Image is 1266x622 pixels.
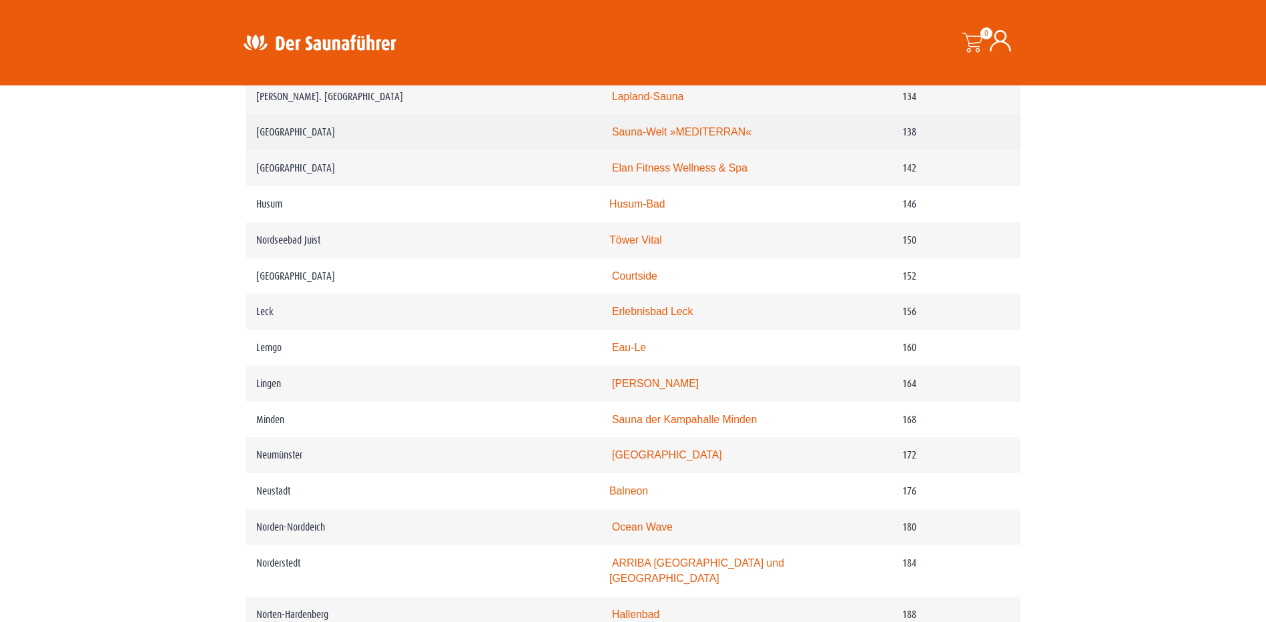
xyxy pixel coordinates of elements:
a: Courtside [612,270,657,282]
td: [GEOGRAPHIC_DATA] [246,258,600,294]
td: 176 [892,473,1020,509]
td: 146 [892,186,1020,222]
td: Minden [246,402,600,438]
td: Neumünster [246,437,600,473]
td: 142 [892,150,1020,186]
td: 160 [892,330,1020,366]
td: Norden-Norddeich [246,509,600,545]
td: Husum [246,186,600,222]
td: 168 [892,402,1020,438]
td: 180 [892,509,1020,545]
a: Sauna-Welt »MEDITERRAN« [612,126,751,137]
td: 152 [892,258,1020,294]
td: Leck [246,294,600,330]
td: [PERSON_NAME]. [GEOGRAPHIC_DATA] [246,79,600,115]
a: Hallenbad [612,609,659,620]
a: Erlebnisbad Leck [612,306,693,317]
a: Ocean Wave [612,521,673,533]
td: 184 [892,545,1020,597]
a: Sauna der Kampahalle Minden [612,414,757,425]
td: Nordseebad Juist [246,222,600,258]
a: Eau-Le [612,342,646,353]
td: 138 [892,114,1020,150]
a: Balneon [609,485,648,497]
td: 172 [892,437,1020,473]
td: [GEOGRAPHIC_DATA] [246,150,600,186]
td: Neustadt [246,473,600,509]
a: Lapland-Sauna [612,91,683,102]
td: 156 [892,294,1020,330]
td: 134 [892,79,1020,115]
a: [GEOGRAPHIC_DATA] [612,449,722,460]
span: 0 [980,27,992,39]
a: Husum-Bad [609,198,665,210]
a: ARRIBA [GEOGRAPHIC_DATA] und [GEOGRAPHIC_DATA] [609,557,784,585]
a: [PERSON_NAME] [612,378,699,389]
td: Norderstedt [246,545,600,597]
td: 164 [892,366,1020,402]
td: 150 [892,222,1020,258]
a: Töwer Vital [609,234,662,246]
td: Lingen [246,366,600,402]
td: Lemgo [246,330,600,366]
td: [GEOGRAPHIC_DATA] [246,114,600,150]
a: Elan Fitness Wellness & Spa [612,162,747,174]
